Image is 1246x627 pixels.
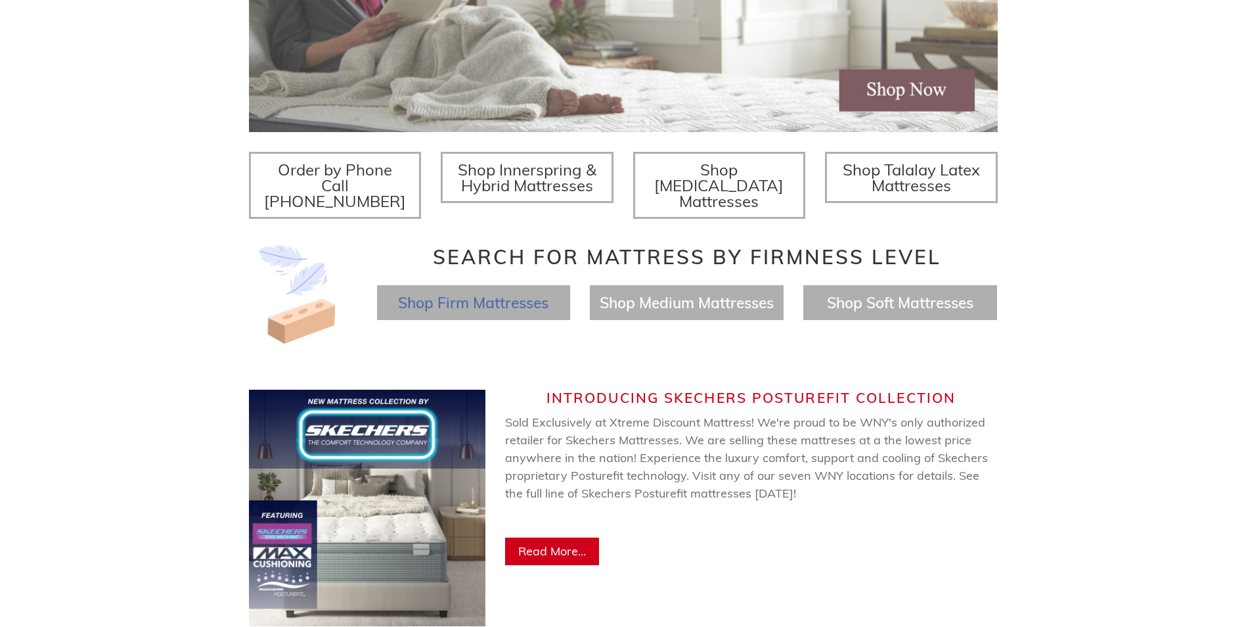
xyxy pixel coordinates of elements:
[249,245,347,344] img: Image-of-brick- and-feather-representing-firm-and-soft-feel
[249,390,485,626] img: Skechers Web Banner (750 x 750 px) (2).jpg__PID:de10003e-3404-460f-8276-e05f03caa093
[546,389,956,406] span: Introducing Skechers Posturefit Collection
[433,244,941,269] span: Search for Mattress by Firmness Level
[827,293,973,312] a: Shop Soft Mattresses
[505,415,988,536] span: Sold Exclusively at Xtreme Discount Mattress! We're proud to be WNY's only authorized retailer fo...
[654,160,784,211] span: Shop [MEDICAL_DATA] Mattresses
[518,544,586,559] span: Read More...
[825,152,998,203] a: Shop Talalay Latex Mattresses
[249,152,422,219] a: Order by Phone Call [PHONE_NUMBER]
[600,293,774,312] a: Shop Medium Mattresses
[633,152,806,219] a: Shop [MEDICAL_DATA] Mattresses
[398,293,548,312] a: Shop Firm Mattresses
[441,152,613,203] a: Shop Innerspring & Hybrid Mattresses
[458,160,596,195] span: Shop Innerspring & Hybrid Mattresses
[843,160,980,195] span: Shop Talalay Latex Mattresses
[264,160,406,211] span: Order by Phone Call [PHONE_NUMBER]
[505,538,599,565] a: Read More...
